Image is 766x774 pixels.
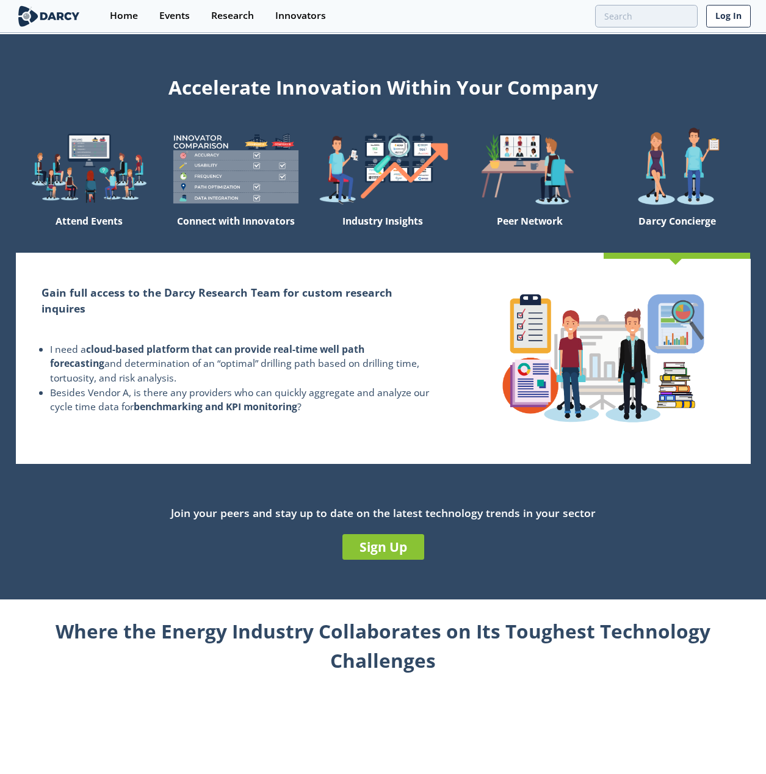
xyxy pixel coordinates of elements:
strong: benchmarking and KPI monitoring [134,400,297,413]
h2: Gain full access to the Darcy Research Team for custom research inquires [42,284,431,317]
div: Research [211,11,254,21]
li: Besides Vendor A, is there any providers who can quickly aggregate and analyze our cycle time dat... [50,386,431,414]
strong: cloud-based platform that can provide real-time well path forecasting [50,342,364,371]
div: Attend Events [16,210,163,253]
img: welcome-attend-b816887fc24c32c29d1763c6e0ddb6e6.png [457,127,604,209]
div: Accelerate Innovation Within Your Company [16,68,751,101]
img: logo-wide.svg [16,5,82,27]
img: welcome-explore-560578ff38cea7c86bcfe544b5e45342.png [16,127,163,209]
a: Sign Up [342,534,424,560]
img: concierge-details-e70ed233a7353f2f363bd34cf2359179.png [493,285,714,432]
div: Industry Insights [309,210,457,253]
img: welcome-concierge-wide-20dccca83e9cbdbb601deee24fb8df72.png [604,127,751,209]
div: Connect with Innovators [162,210,309,253]
a: Log In [706,5,751,27]
div: Where the Energy Industry Collaborates on Its Toughest Technology Challenges [16,617,751,675]
div: Home [110,11,138,21]
li: I need a and determination of an “optimal” drilling path based on drilling time, tortuosity, and ... [50,342,431,386]
div: Innovators [275,11,326,21]
img: welcome-find-a12191a34a96034fcac36f4ff4d37733.png [309,127,457,209]
div: Peer Network [457,210,604,253]
div: Darcy Concierge [604,210,751,253]
img: welcome-compare-1b687586299da8f117b7ac84fd957760.png [162,127,309,209]
div: Events [159,11,190,21]
input: Advanced Search [595,5,698,27]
